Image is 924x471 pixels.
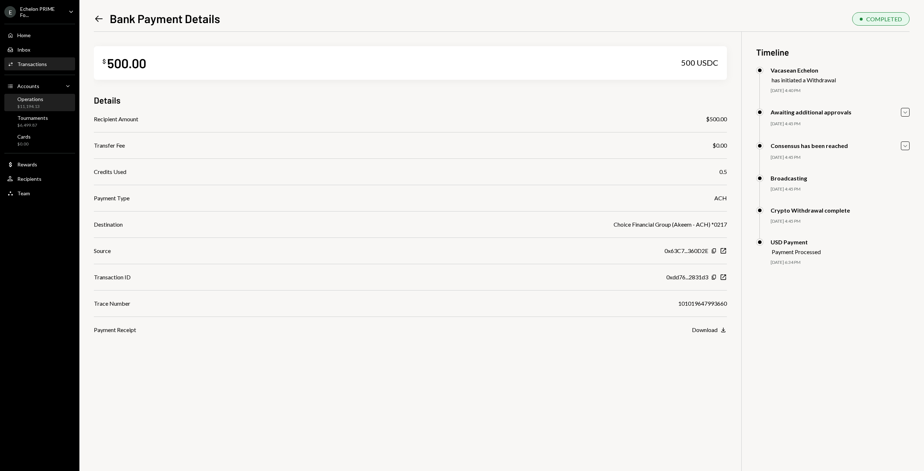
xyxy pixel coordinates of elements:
div: E [4,6,16,18]
div: $6,499.87 [17,122,48,128]
a: Inbox [4,43,75,56]
div: Recipients [17,176,42,182]
div: $ [103,58,106,65]
div: 500.00 [107,55,146,71]
div: Team [17,190,30,196]
div: Payment Receipt [94,326,136,334]
div: Transactions [17,61,47,67]
a: Home [4,29,75,42]
h3: Details [94,94,121,106]
h3: Timeline [756,46,910,58]
div: 0xdd76...2831d3 [666,273,708,282]
div: $0.00 [17,141,31,147]
div: Inbox [17,47,30,53]
a: Cards$0.00 [4,131,75,149]
div: Payment Type [94,194,130,202]
a: Recipients [4,172,75,185]
div: Credits Used [94,167,126,176]
div: Awaiting additional approvals [771,109,851,115]
div: [DATE] 6:34 PM [771,260,910,266]
div: Rewards [17,161,37,167]
div: USD Payment [771,239,821,245]
div: [DATE] 4:45 PM [771,121,910,127]
div: [DATE] 4:40 PM [771,88,910,94]
a: Team [4,187,75,200]
div: Payment Processed [772,248,821,255]
div: 0x63C7...360D2E [664,247,708,255]
div: Destination [94,220,123,229]
div: [DATE] 4:45 PM [771,186,910,192]
div: Home [17,32,31,38]
div: Vacasean Echelon [771,67,836,74]
div: COMPLETED [866,16,902,22]
div: $500.00 [706,115,727,123]
div: has initiated a Withdrawal [772,77,836,83]
div: 0.5 [719,167,727,176]
div: Choice Financial Group (Akeem - ACH) *0217 [614,220,727,229]
div: Transfer Fee [94,141,125,150]
div: Cards [17,134,31,140]
div: Tournaments [17,115,48,121]
h1: Bank Payment Details [110,11,220,26]
div: Recipient Amount [94,115,138,123]
a: Tournaments$6,499.87 [4,113,75,130]
div: 500 USDC [681,58,718,68]
div: $11,194.13 [17,104,43,110]
a: Operations$11,194.13 [4,94,75,111]
div: Download [692,326,718,333]
div: Broadcasting [771,175,807,182]
div: Echelon PRIME Fo... [20,6,63,18]
a: Transactions [4,57,75,70]
button: Download [692,326,727,334]
div: $0.00 [712,141,727,150]
div: Crypto Withdrawal complete [771,207,850,214]
a: Rewards [4,158,75,171]
div: Source [94,247,111,255]
div: Operations [17,96,43,102]
div: Consensus has been reached [771,142,848,149]
div: Trace Number [94,299,130,308]
div: Accounts [17,83,39,89]
div: [DATE] 4:45 PM [771,154,910,161]
a: Accounts [4,79,75,92]
div: Transaction ID [94,273,131,282]
div: ACH [714,194,727,202]
div: 101019647993660 [678,299,727,308]
div: [DATE] 4:45 PM [771,218,910,224]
